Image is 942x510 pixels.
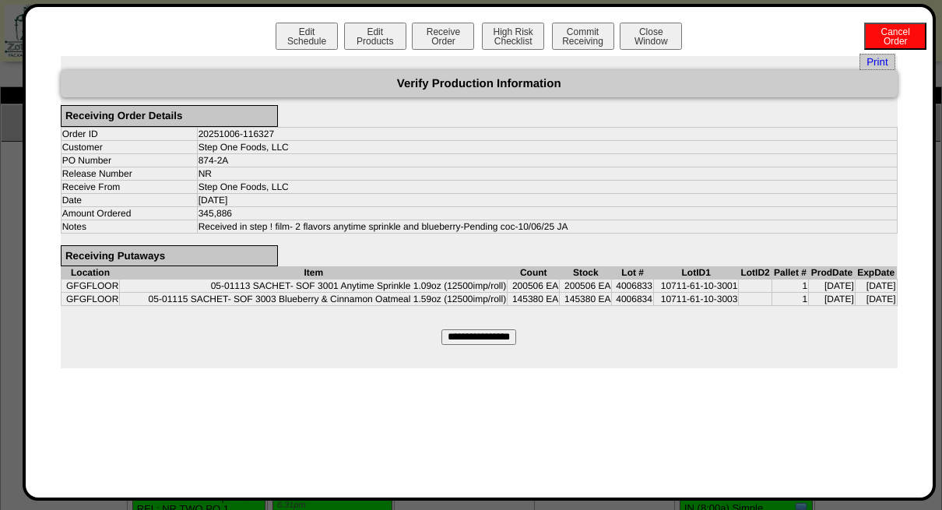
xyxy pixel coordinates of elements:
[61,127,197,140] td: Order ID
[508,280,560,293] td: 200506 EA
[482,23,544,50] button: High RiskChecklist
[197,220,897,233] td: Received in step ! film- 2 flavors anytime sprinkle and blueberry-Pending coc-10/06/25 JA
[120,293,508,306] td: 05-01115 SACHET- SOF 3003 Blueberry & Cinnamon Oatmeal 1.59oz (12500imp/roll)
[809,266,856,280] th: ProdDate
[120,266,508,280] th: Item
[61,167,197,180] td: Release Number
[61,293,120,306] td: GFGFLOOR
[480,36,548,47] a: High RiskChecklist
[508,266,560,280] th: Count
[120,280,508,293] td: 05-01113 SACHET- SOF 3001 Anytime Sprinkle 1.09oz (12500imp/roll)
[739,266,772,280] th: LotID2
[412,23,474,50] button: ReceiveOrder
[612,293,654,306] td: 4006834
[197,180,897,193] td: Step One Foods, LLC
[61,70,898,97] div: Verify Production Information
[620,23,682,50] button: CloseWindow
[772,293,808,306] td: 1
[612,266,654,280] th: Lot #
[61,245,278,267] div: Receiving Putaways
[855,293,897,306] td: [DATE]
[859,54,895,70] a: Print
[560,293,612,306] td: 145380 EA
[560,266,612,280] th: Stock
[276,23,338,50] button: EditSchedule
[61,193,197,206] td: Date
[653,266,739,280] th: LotID1
[197,167,897,180] td: NR
[197,193,897,206] td: [DATE]
[197,140,897,153] td: Step One Foods, LLC
[552,23,614,50] button: CommitReceiving
[612,280,654,293] td: 4006833
[809,293,856,306] td: [DATE]
[855,266,897,280] th: ExpDate
[772,266,808,280] th: Pallet #
[653,293,739,306] td: 10711-61-10-3003
[197,127,897,140] td: 20251006-116327
[61,180,197,193] td: Receive From
[772,280,808,293] td: 1
[61,280,120,293] td: GFGFLOOR
[560,280,612,293] td: 200506 EA
[197,206,897,220] td: 345,886
[855,280,897,293] td: [DATE]
[618,35,684,47] a: CloseWindow
[653,280,739,293] td: 10711-61-10-3001
[864,23,926,50] button: CancelOrder
[61,153,197,167] td: PO Number
[61,206,197,220] td: Amount Ordered
[197,153,897,167] td: 874-2A
[809,280,856,293] td: [DATE]
[508,293,560,306] td: 145380 EA
[344,23,406,50] button: EditProducts
[61,140,197,153] td: Customer
[61,266,120,280] th: Location
[61,105,278,127] div: Receiving Order Details
[61,220,197,233] td: Notes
